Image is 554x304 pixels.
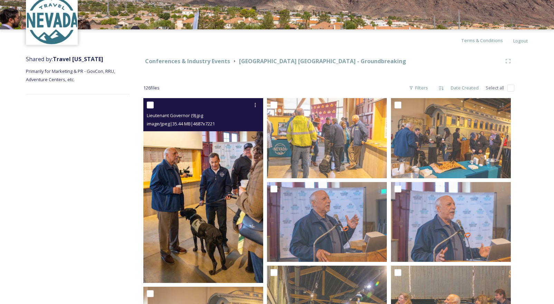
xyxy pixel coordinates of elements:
img: Lieutenant Governor (5).jpg [267,98,387,178]
img: Lieutenant Governor (8).jpg [391,98,511,178]
div: Date Created [447,81,482,95]
span: Shared by: [26,55,103,63]
span: Primarily for Marketing & PR - GovCon, RRU, Adventure Centers, etc. [26,68,116,83]
strong: [GEOGRAPHIC_DATA] [GEOGRAPHIC_DATA] - Groundbreaking [239,57,406,65]
a: Terms & Conditions [461,36,513,45]
span: 126 file s [143,85,160,91]
img: Lieutenant Governor (1).jpg [267,182,387,262]
span: image/jpeg | 35.44 MB | 4687 x 7221 [147,121,215,127]
span: Logout [513,38,528,44]
img: Lieutenant Governor.jpg [391,182,511,262]
strong: Conferences & Industry Events [145,57,230,65]
span: Lieutenant Governor (9).jpg [147,112,203,118]
div: Filters [405,81,431,95]
img: Lieutenant Governor (9).jpg [143,98,263,283]
span: Select all [486,85,504,91]
strong: Travel [US_STATE] [53,55,103,63]
span: Terms & Conditions [461,37,503,44]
